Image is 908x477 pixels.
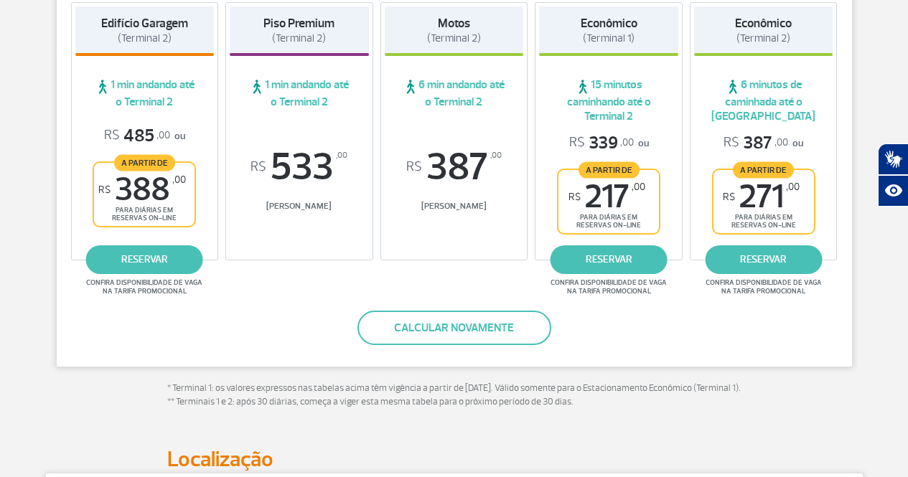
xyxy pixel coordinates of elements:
span: 1 min andando até o Terminal 2 [230,77,369,109]
span: 1 min andando até o Terminal 2 [75,77,215,109]
sup: ,00 [786,181,800,193]
sup: R$ [98,184,111,196]
span: 533 [230,148,369,186]
span: 485 [104,125,170,147]
span: para diárias em reservas on-line [726,213,802,230]
span: 15 minutos caminhando até o Terminal 2 [539,77,678,123]
span: A partir de [733,161,794,178]
sup: ,00 [490,148,502,164]
p: ou [569,132,649,154]
span: 6 min andando até o Terminal 2 [385,77,524,109]
span: Confira disponibilidade de vaga na tarifa promocional [84,278,205,296]
sup: R$ [406,159,422,175]
span: A partir de [579,161,640,178]
button: Abrir tradutor de língua de sinais. [878,143,908,175]
span: (Terminal 2) [272,32,326,45]
span: [PERSON_NAME] [230,201,369,212]
button: Calcular novamente [357,311,551,345]
sup: R$ [251,159,266,175]
strong: Edifício Garagem [101,16,188,31]
span: Confira disponibilidade de vaga na tarifa promocional [703,278,824,296]
span: 271 [723,181,800,213]
span: para diárias em reservas on-line [106,206,182,222]
span: 339 [569,132,634,154]
span: 217 [568,181,645,213]
strong: Econômico [735,16,792,31]
sup: R$ [568,191,581,203]
span: para diárias em reservas on-line [571,213,647,230]
a: reservar [705,245,822,274]
div: Plugin de acessibilidade da Hand Talk. [878,143,908,207]
span: 387 [724,132,788,154]
a: reservar [551,245,668,274]
a: reservar [86,245,203,274]
sup: ,00 [172,174,186,186]
sup: ,00 [632,181,645,193]
span: [PERSON_NAME] [385,201,524,212]
p: ou [104,125,185,147]
span: 387 [385,148,524,186]
span: (Terminal 2) [736,32,790,45]
span: Confira disponibilidade de vaga na tarifa promocional [548,278,669,296]
strong: Piso Premium [263,16,334,31]
p: ou [724,132,803,154]
span: 6 minutos de caminhada até o [GEOGRAPHIC_DATA] [694,77,833,123]
strong: Motos [438,16,470,31]
span: (Terminal 1) [583,32,635,45]
span: A partir de [114,154,175,171]
sup: ,00 [336,148,347,164]
strong: Econômico [581,16,637,31]
button: Abrir recursos assistivos. [878,175,908,207]
p: * Terminal 1: os valores expressos nas tabelas acima têm vigência a partir de [DATE]. Válido some... [167,382,741,410]
span: 388 [98,174,186,206]
h2: Localização [167,446,741,473]
sup: R$ [723,191,735,203]
span: (Terminal 2) [427,32,481,45]
span: (Terminal 2) [118,32,172,45]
